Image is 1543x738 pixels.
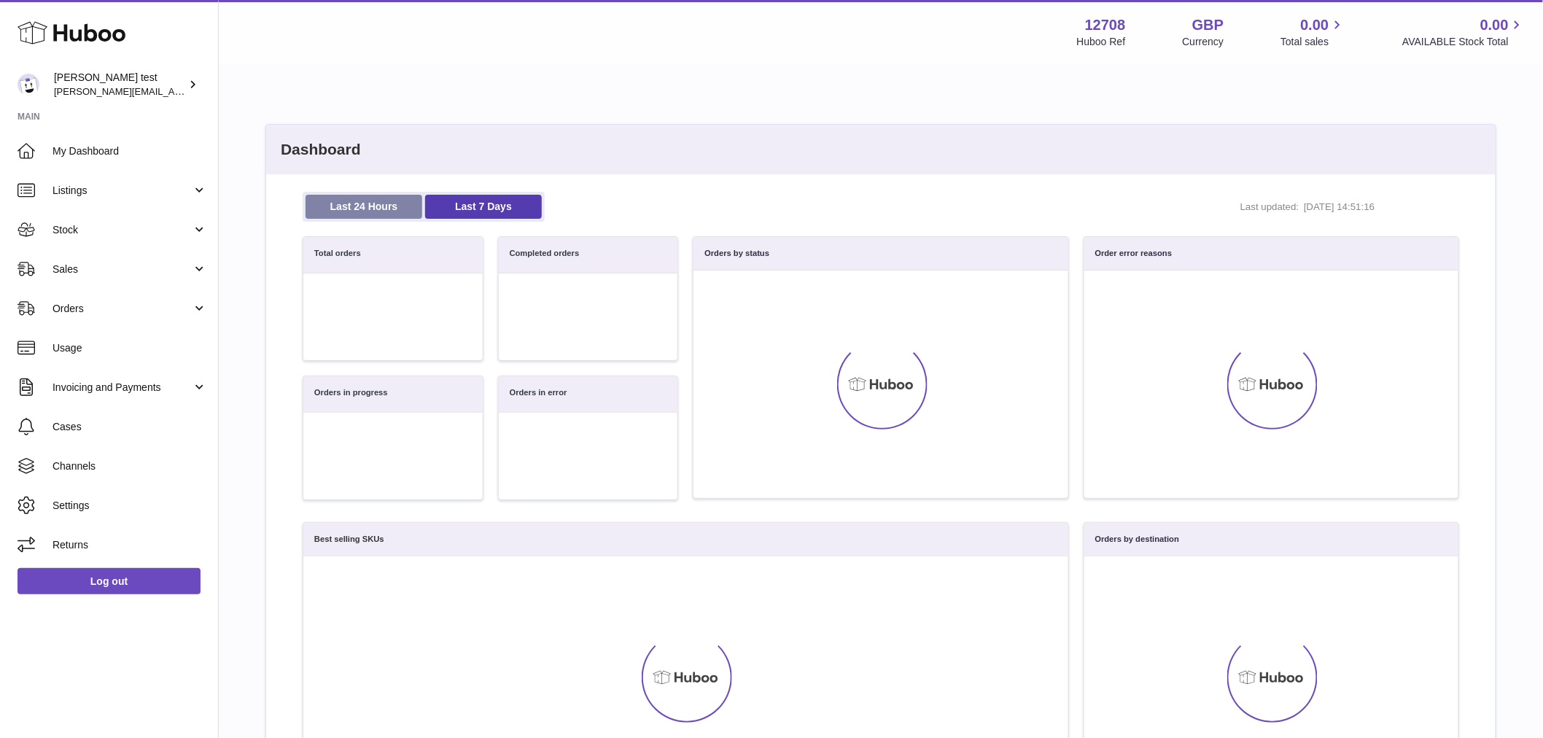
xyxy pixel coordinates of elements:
[53,223,192,237] span: Stock
[53,263,192,276] span: Sales
[266,125,1496,174] h2: Dashboard
[1240,201,1299,214] span: Last updated:
[1192,15,1224,35] strong: GBP
[54,85,292,97] span: [PERSON_NAME][EMAIL_ADDRESS][DOMAIN_NAME]
[510,248,580,262] h3: Completed orders
[53,144,207,158] span: My Dashboard
[53,459,207,473] span: Channels
[18,74,39,96] img: terence.conquest@huboo.com
[704,248,769,259] h3: Orders by status
[1085,15,1126,35] strong: 12708
[1402,15,1525,49] a: 0.00 AVAILABLE Stock Total
[53,499,207,513] span: Settings
[314,534,384,545] h3: Best selling SKUs
[53,184,192,198] span: Listings
[53,381,192,395] span: Invoicing and Payments
[1280,35,1345,49] span: Total sales
[54,71,185,98] div: [PERSON_NAME] test
[18,568,201,594] a: Log out
[53,302,192,316] span: Orders
[1301,15,1329,35] span: 0.00
[425,195,542,219] a: Last 7 Days
[53,538,207,552] span: Returns
[1095,248,1173,259] h3: Order error reasons
[1280,15,1345,49] a: 0.00 Total sales
[1077,35,1126,49] div: Huboo Ref
[1480,15,1509,35] span: 0.00
[53,420,207,434] span: Cases
[510,387,567,401] h3: Orders in error
[1402,35,1525,49] span: AVAILABLE Stock Total
[53,341,207,355] span: Usage
[1183,35,1224,49] div: Currency
[1095,534,1180,545] h3: Orders by destination
[306,195,422,219] a: Last 24 Hours
[314,248,361,262] h3: Total orders
[314,387,388,401] h3: Orders in progress
[1304,201,1420,214] span: [DATE] 14:51:16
